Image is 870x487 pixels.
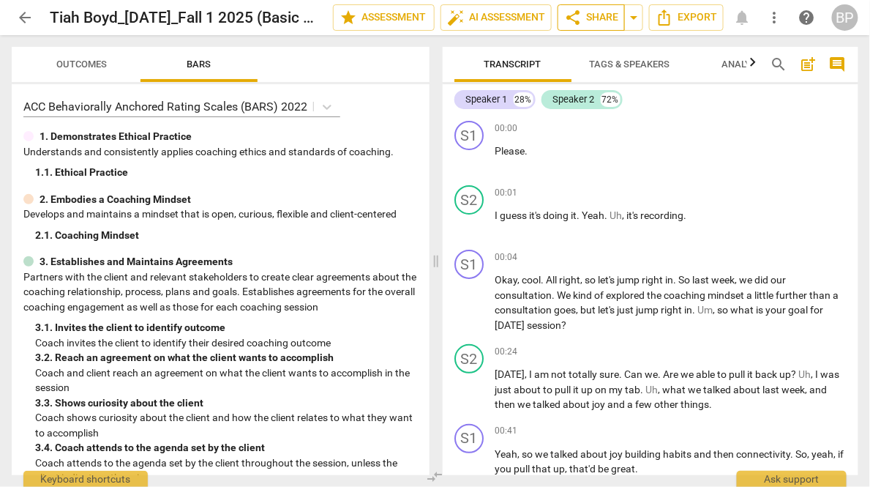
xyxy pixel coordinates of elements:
[798,9,816,26] span: help
[656,9,717,26] span: Export
[618,274,642,286] span: jump
[713,304,718,316] span: ,
[518,274,522,286] span: ,
[610,448,626,460] span: joy
[500,209,530,221] span: guess
[599,274,618,286] span: let's
[533,463,554,475] span: that
[495,251,518,264] span: 00:04
[826,53,850,76] button: Show/Hide comments
[697,368,718,380] span: able
[789,304,811,316] span: goal
[610,209,623,221] span: Filler word
[495,289,552,301] span: consultation
[659,368,664,380] span: .
[440,4,552,31] button: AI Assessment
[454,344,484,373] div: Change speaker
[593,398,608,410] span: joy
[718,368,730,380] span: to
[581,304,599,316] span: but
[704,384,734,395] span: talked
[562,319,567,331] span: ?
[674,274,679,286] span: .
[664,368,681,380] span: Are
[811,304,824,316] span: for
[659,384,663,395] span: ,
[780,368,792,380] span: up
[495,448,518,460] span: Yeah
[730,368,748,380] span: pull
[693,304,698,316] span: .
[590,59,670,70] span: Tags & Speakers
[829,56,847,73] span: comment
[714,448,737,460] span: then
[558,4,625,31] button: Share
[740,274,755,286] span: we
[681,398,710,410] span: things
[50,9,321,27] h2: Tiah Boyd_[DATE]_Fall 1 2025 (Basic #2, Due [DATE])
[454,424,484,453] div: Change speaker
[551,448,581,460] span: talked
[636,463,639,475] span: .
[834,448,839,460] span: ,
[689,384,704,395] span: we
[627,209,641,221] span: it's
[495,368,525,380] span: [DATE]
[574,289,595,301] span: kind
[684,209,687,221] span: .
[624,4,643,31] button: Sharing summary
[710,398,713,410] span: .
[535,368,552,380] span: am
[693,274,712,286] span: last
[748,368,756,380] span: it
[466,92,508,107] div: Speaker 1
[577,209,582,221] span: .
[620,368,625,380] span: .
[731,304,757,316] span: what
[554,463,566,475] span: up
[755,289,776,301] span: little
[495,209,500,221] span: I
[641,384,646,395] span: .
[530,209,544,221] span: it's
[577,304,581,316] span: ,
[628,398,636,410] span: a
[563,398,593,410] span: about
[800,56,817,73] span: post_add
[555,384,574,395] span: pull
[763,384,782,395] span: last
[756,368,780,380] span: back
[771,274,787,286] span: our
[718,304,731,316] span: so
[570,463,599,475] span: that'd
[663,384,689,395] span: what
[712,274,735,286] span: week
[553,92,595,107] div: Speaker 2
[601,92,620,107] div: 72%
[708,289,747,301] span: mindset
[816,368,821,380] span: I
[16,9,34,26] span: arrow_back
[544,384,555,395] span: to
[571,209,577,221] span: it
[495,398,518,410] span: then
[581,274,585,286] span: ,
[661,304,685,316] span: right
[187,59,211,70] span: Bars
[35,395,418,411] div: 3. 3. Shows curiosity about the client
[766,9,784,26] span: more_vert
[582,384,596,395] span: up
[555,304,577,316] span: goes
[530,368,535,380] span: I
[625,368,645,380] span: Can
[734,384,763,395] span: about
[642,274,666,286] span: right
[23,269,418,315] p: Partners with the client and relevant stakeholders to create clear agreements about the coaching ...
[23,207,418,222] p: Develops and maintains a mindset that is open, curious, flexible and client-centered
[655,398,681,410] span: other
[495,122,518,135] span: 00:00
[40,129,192,144] p: 1. Demonstrates Ethical Practice
[525,368,530,380] span: ,
[645,368,659,380] span: we
[514,92,533,107] div: 28%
